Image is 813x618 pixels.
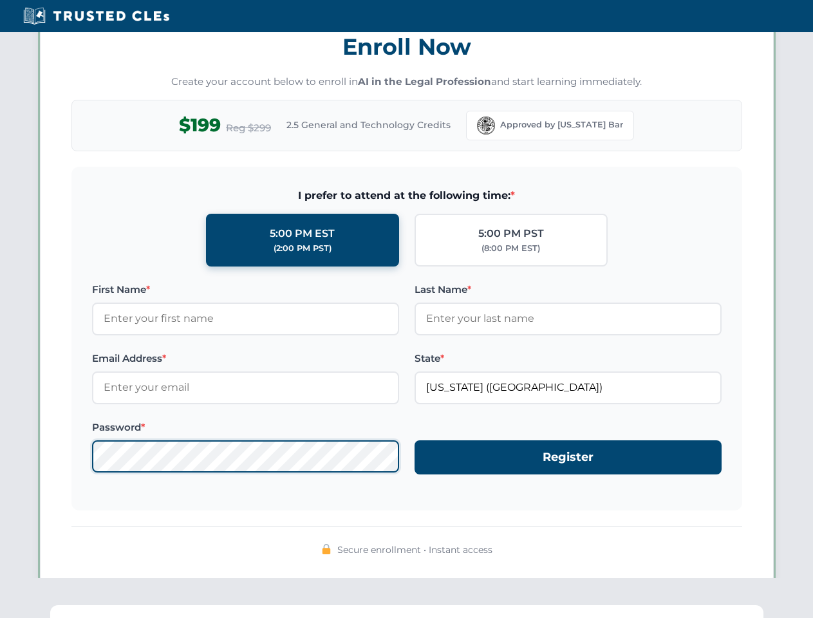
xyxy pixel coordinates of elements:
[337,543,492,557] span: Secure enrollment • Instant access
[92,282,399,297] label: First Name
[415,282,722,297] label: Last Name
[415,303,722,335] input: Enter your last name
[500,118,623,131] span: Approved by [US_STATE] Bar
[19,6,173,26] img: Trusted CLEs
[226,120,271,136] span: Reg $299
[71,26,742,67] h3: Enroll Now
[274,242,332,255] div: (2:00 PM PST)
[415,351,722,366] label: State
[179,111,221,140] span: $199
[92,351,399,366] label: Email Address
[481,242,540,255] div: (8:00 PM EST)
[321,544,332,554] img: 🔒
[92,420,399,435] label: Password
[270,225,335,242] div: 5:00 PM EST
[92,371,399,404] input: Enter your email
[415,371,722,404] input: Florida (FL)
[71,75,742,89] p: Create your account below to enroll in and start learning immediately.
[286,118,451,132] span: 2.5 General and Technology Credits
[415,440,722,474] button: Register
[92,303,399,335] input: Enter your first name
[477,117,495,135] img: Florida Bar
[478,225,544,242] div: 5:00 PM PST
[92,187,722,204] span: I prefer to attend at the following time:
[358,75,491,88] strong: AI in the Legal Profession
